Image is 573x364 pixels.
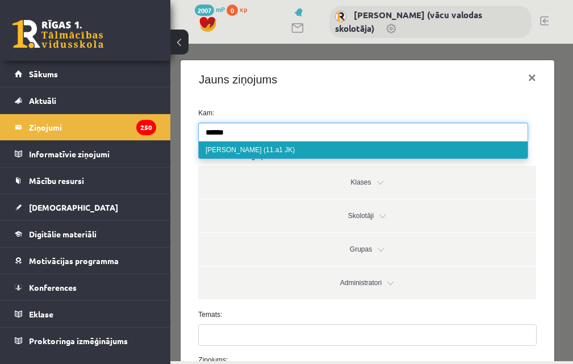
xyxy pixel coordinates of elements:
label: Izvēlies adresātu grupas: [19,107,374,118]
span: mP [216,5,225,14]
span: Mācību resursi [29,175,84,186]
a: Skolotāji [28,156,365,189]
i: 250 [136,120,156,135]
a: Rīgas 1. Tālmācības vidusskola [12,20,103,48]
a: Sākums [15,61,156,87]
a: [PERSON_NAME] (vācu valodas skolotāja) [335,9,482,34]
a: [DEMOGRAPHIC_DATA] [15,194,156,220]
body: Editor, wiswyg-editor-47025121037080-1758095400-433 [11,11,325,23]
a: Klases [28,122,365,155]
a: 0 xp [227,5,253,14]
label: Temats: [19,266,374,276]
a: Aktuāli [15,87,156,114]
a: Informatīvie ziņojumi [15,141,156,167]
a: Motivācijas programma [15,248,156,274]
span: [DEMOGRAPHIC_DATA] [29,202,118,212]
a: Eklase [15,301,156,327]
a: Proktoringa izmēģinājums [15,328,156,354]
a: Administratori [28,223,365,256]
button: × [349,18,375,50]
span: Proktoringa izmēģinājums [29,336,128,346]
h4: Jauns ziņojums [28,27,107,44]
a: Grupas [28,189,365,222]
span: Konferences [29,282,77,292]
label: Kam: [19,64,374,74]
span: 0 [227,5,238,16]
span: xp [240,5,247,14]
legend: Ziņojumi [29,114,156,140]
a: Konferences [15,274,156,300]
a: Ziņojumi250 [15,114,156,140]
a: Mācību resursi [15,168,156,194]
span: Aktuāli [29,95,56,106]
img: Inga Volfa (vācu valodas skolotāja) [335,11,346,22]
span: Sākums [29,69,58,79]
label: Ziņojums: [19,311,374,321]
span: Motivācijas programma [29,256,119,266]
span: 2007 [195,5,214,16]
a: Digitālie materiāli [15,221,156,247]
span: Eklase [29,309,53,319]
a: 2007 mP [195,5,225,14]
legend: Informatīvie ziņojumi [29,141,156,167]
span: Digitālie materiāli [29,229,97,239]
li: [PERSON_NAME] (11.a1 JK) [28,98,357,115]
